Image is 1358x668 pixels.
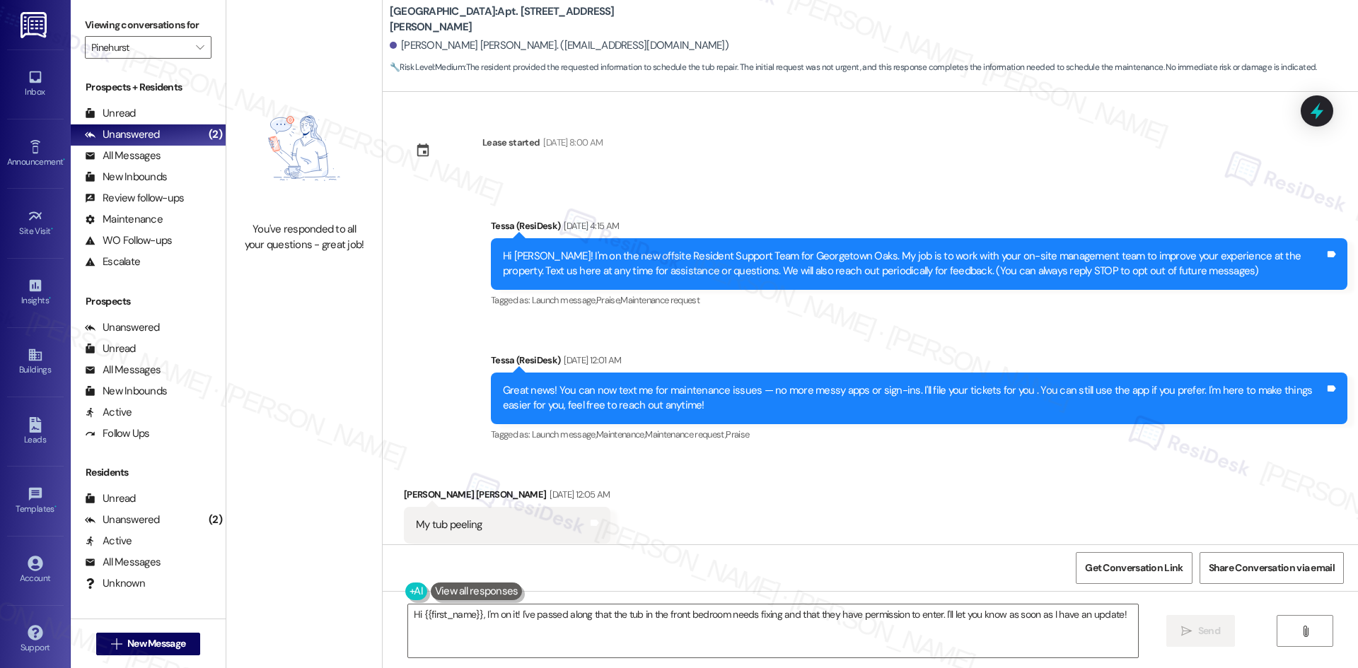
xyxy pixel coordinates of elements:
i:  [1181,626,1192,637]
div: Unanswered [85,127,160,142]
div: Unanswered [85,320,160,335]
div: [PERSON_NAME] [PERSON_NAME]. ([EMAIL_ADDRESS][DOMAIN_NAME]) [390,38,729,53]
a: Site Visit • [7,204,64,242]
div: [DATE] 8:00 AM [540,135,603,150]
textarea: Hi {{first_name}}, I'm on it! I've passed along that the tub in the front bedroom needs fixing an... [408,604,1138,657]
div: Review follow-ups [85,191,184,206]
span: Share Conversation via email [1209,561,1335,575]
div: Unread [85,106,136,121]
b: [GEOGRAPHIC_DATA]: Apt. [STREET_ADDRESS][PERSON_NAME] [390,4,673,35]
div: Unanswered [85,512,160,527]
div: My tub peeling [416,517,482,532]
div: Tagged as: [491,424,1347,445]
div: New Inbounds [85,170,167,184]
span: Launch message , [532,428,596,440]
span: • [49,293,51,303]
div: [DATE] 12:05 AM [546,487,610,502]
div: Escalate [85,254,140,269]
a: Support [7,621,64,659]
a: Buildings [7,343,64,381]
span: • [63,155,65,165]
div: Hi [PERSON_NAME]! I'm on the new offsite Resident Support Team for Georgetown Oaks. My job is to ... [503,249,1325,279]
div: Prospects [71,294,226,309]
span: • [54,502,57,512]
div: Maintenance [85,212,163,227]
div: [DATE] 4:15 AM [560,218,619,233]
a: Templates • [7,482,64,520]
div: Residents [71,465,226,480]
i:  [1300,626,1311,637]
input: All communities [91,36,189,59]
div: Unread [85,491,136,506]
div: [DATE] 12:01 AM [560,353,621,368]
button: Get Conversation Link [1076,552,1192,584]
div: Active [85,534,132,549]
span: Maintenance request [620,294,700,306]
strong: 🔧 Risk Level: Medium [390,61,465,73]
div: You've responded to all your questions - great job! [242,222,366,252]
div: Unread [85,341,136,356]
i:  [196,42,204,53]
a: Account [7,551,64,590]
label: Viewing conversations for [85,14,211,36]
div: Lease started [482,135,540,150]
a: Inbox [7,65,64,103]
div: WO Follow-ups [85,233,172,248]
span: Maintenance request , [645,428,726,440]
span: Send [1198,623,1220,638]
button: New Message [96,633,201,655]
div: Great news! You can now text me for maintenance issues — no more messy apps or sign-ins. I'll fil... [503,383,1325,414]
button: Send [1166,615,1235,647]
span: Launch message , [532,294,596,306]
div: All Messages [85,363,161,377]
span: • [51,224,53,234]
img: ResiDesk Logo [21,12,50,38]
div: All Messages [85,555,161,570]
div: Tagged as: [491,290,1347,310]
div: Active [85,405,132,420]
i:  [111,638,122,650]
div: (2) [205,509,226,531]
span: Get Conversation Link [1085,561,1183,575]
div: Follow Ups [85,426,150,441]
div: Tagged as: [404,544,610,564]
span: Praise [726,428,749,440]
span: New Message [127,636,185,651]
div: All Messages [85,148,161,163]
span: Praise , [596,294,620,306]
div: [PERSON_NAME] [PERSON_NAME] [404,487,610,507]
div: Tessa (ResiDesk) [491,353,1347,373]
span: : The resident provided the requested information to schedule the tub repair. The initial request... [390,60,1317,75]
div: Prospects + Residents [71,80,226,95]
span: Maintenance , [596,428,645,440]
a: Insights • [7,274,64,312]
div: (2) [205,124,226,146]
a: Leads [7,413,64,451]
button: Share Conversation via email [1200,552,1344,584]
div: New Inbounds [85,384,167,399]
div: Tessa (ResiDesk) [491,218,1347,238]
div: Unknown [85,576,145,591]
img: empty-state [242,81,366,215]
